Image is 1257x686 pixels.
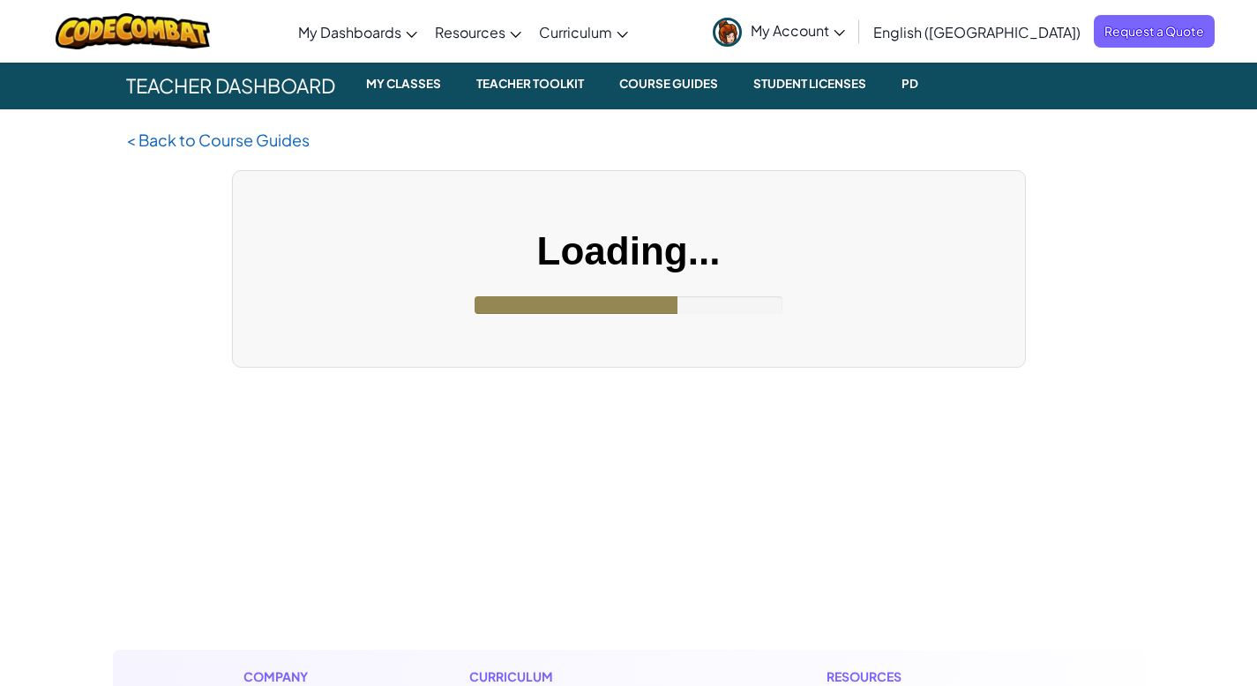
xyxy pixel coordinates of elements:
[736,62,884,109] a: Student Licenses
[746,73,873,94] small: Student Licenses
[530,8,637,56] a: Curriculum
[113,62,348,109] span: Teacher Dashboard
[864,8,1089,56] a: English ([GEOGRAPHIC_DATA])
[126,130,310,150] a: <Back to Course Guides
[359,73,448,94] small: My Classes
[459,62,602,109] a: Teacher Toolkit
[348,62,459,109] a: My Classes
[827,667,1014,686] h1: Resources
[435,23,505,41] span: Resources
[873,23,1081,41] span: English ([GEOGRAPHIC_DATA])
[612,73,725,94] small: Course Guides
[894,73,925,94] small: PD
[321,224,937,279] h1: Loading...
[1094,15,1215,48] a: Request a Quote
[469,667,683,686] h1: Curriculum
[138,130,310,150] spna: Back to Course Guides
[602,62,736,109] a: Course Guides
[704,4,854,59] a: My Account
[884,62,936,109] a: PD
[751,21,845,40] span: My Account
[56,13,210,49] img: CodeCombat logo
[289,8,426,56] a: My Dashboards
[298,23,401,41] span: My Dashboards
[426,8,530,56] a: Resources
[243,667,325,686] h1: Company
[713,18,742,47] img: avatar
[539,23,612,41] span: Curriculum
[469,73,591,94] small: Teacher Toolkit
